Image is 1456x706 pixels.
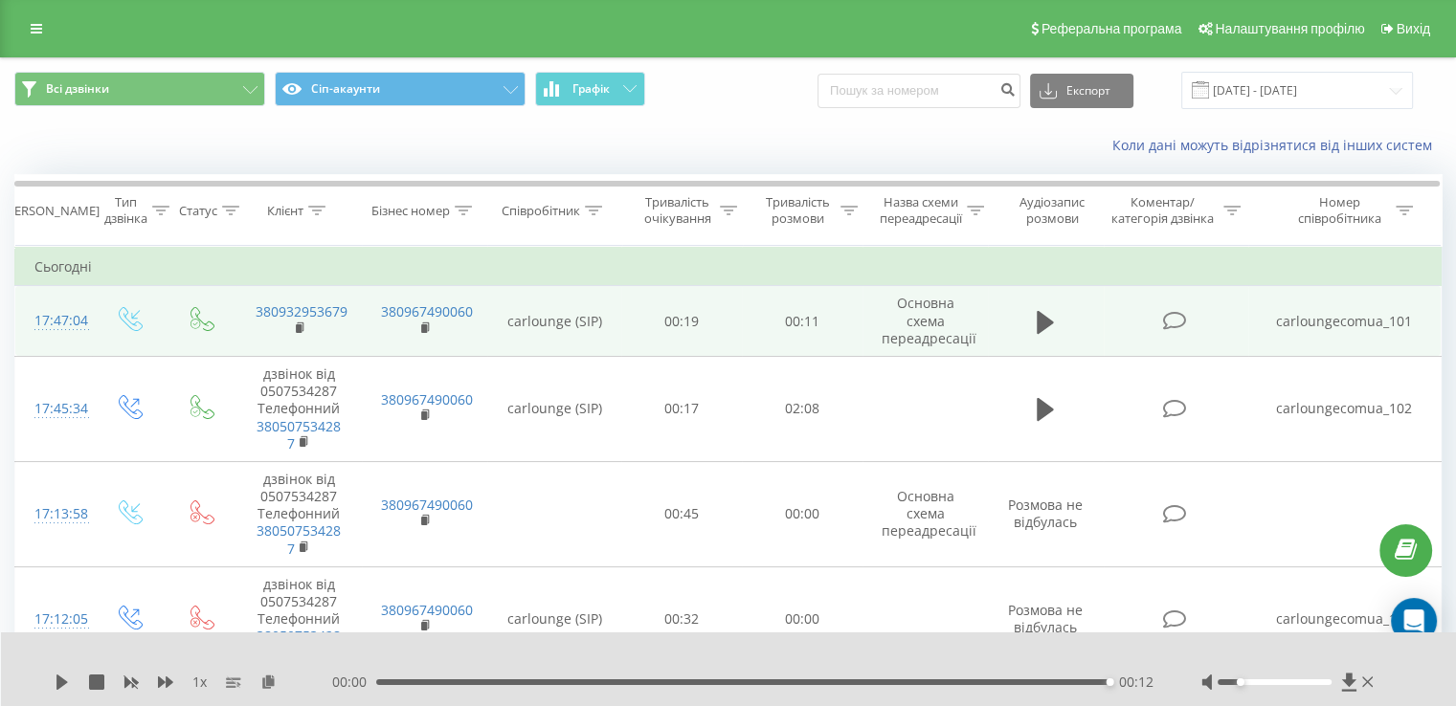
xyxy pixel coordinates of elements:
td: 00:11 [742,286,862,357]
td: 00:32 [621,566,742,672]
a: 380967490060 [381,601,473,619]
div: 17:45:34 [34,390,73,428]
td: 00:00 [742,461,862,566]
span: Реферальна програма [1042,21,1182,36]
a: 380967490060 [381,302,473,320]
div: Тривалість розмови [759,194,836,227]
span: Графік [572,82,610,96]
a: 380967490060 [381,496,473,514]
span: Розмова не відбулась [1008,496,1083,531]
td: дзвінок від 0507534287 Телефонний [236,566,362,672]
div: 17:13:58 [34,496,73,533]
div: 17:47:04 [34,302,73,340]
div: Назва схеми переадресації [880,194,962,227]
div: Тип дзвінка [104,194,147,227]
div: [PERSON_NAME] [3,203,100,219]
a: 380507534287 [257,417,341,452]
div: Бізнес номер [371,203,450,219]
span: Розмова не відбулась [1008,601,1083,636]
span: 00:12 [1119,673,1154,692]
a: 380507534287 [257,627,341,662]
div: Аудіозапис розмови [1005,194,1099,227]
div: Accessibility label [1236,678,1243,686]
td: carlounge (SIP) [487,286,622,357]
td: carloungecomua_101 [1248,286,1441,357]
span: Всі дзвінки [46,81,109,97]
td: 00:00 [742,566,862,672]
td: carlounge (SIP) [487,356,622,461]
button: Експорт [1030,74,1133,108]
div: Клієнт [267,203,303,219]
div: Статус [179,203,217,219]
div: Коментар/категорія дзвінка [1107,194,1219,227]
td: Основна схема переадресації [862,461,988,566]
div: Accessibility label [1107,678,1114,686]
input: Пошук за номером [818,74,1020,108]
td: Основна схема переадресації [862,286,988,357]
span: 1 x [192,673,207,692]
td: дзвінок від 0507534287 Телефонний [236,356,362,461]
td: дзвінок від 0507534287 Телефонний [236,461,362,566]
span: 00:00 [332,673,376,692]
div: Open Intercom Messenger [1391,598,1437,644]
div: 17:12:05 [34,601,73,638]
div: Номер співробітника [1288,194,1391,227]
td: 02:08 [742,356,862,461]
button: Сіп-акаунти [275,72,526,106]
td: Сьогодні [15,248,1442,286]
td: 00:19 [621,286,742,357]
a: 380932953679 [256,302,347,320]
td: 00:17 [621,356,742,461]
a: Коли дані можуть відрізнятися вiд інших систем [1112,136,1442,154]
span: Вихід [1397,21,1430,36]
td: 00:45 [621,461,742,566]
span: Налаштування профілю [1215,21,1364,36]
td: carlounge (SIP) [487,566,622,672]
button: Всі дзвінки [14,72,265,106]
td: carloungecomua_102 [1248,566,1441,672]
a: 380967490060 [381,390,473,408]
td: carloungecomua_102 [1248,356,1441,461]
button: Графік [535,72,645,106]
a: 380507534287 [257,521,341,557]
div: Співробітник [502,203,580,219]
div: Тривалість очікування [639,194,716,227]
